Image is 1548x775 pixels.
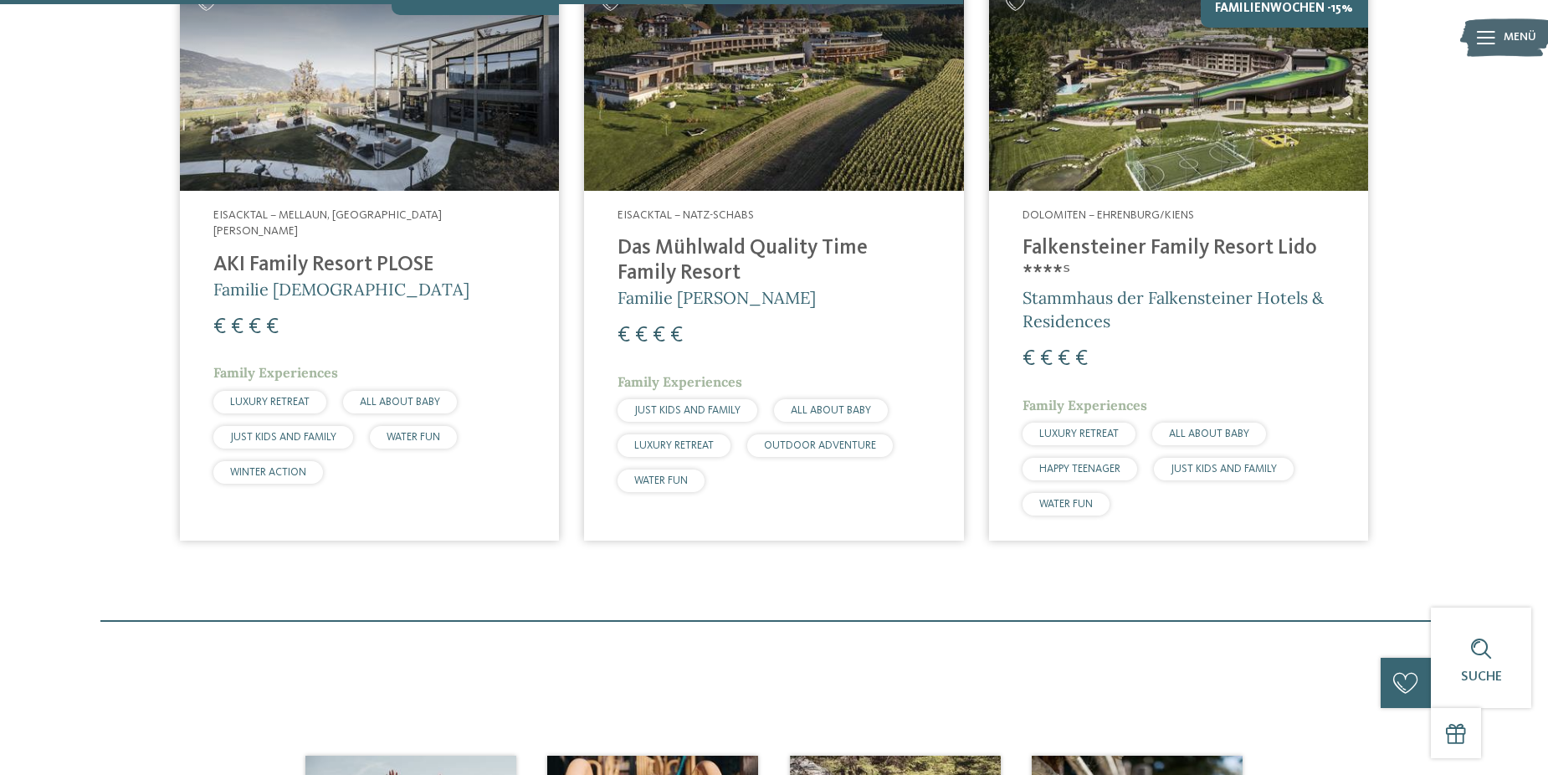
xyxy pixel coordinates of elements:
span: Familie [PERSON_NAME] [618,287,816,308]
span: € [1040,348,1053,370]
span: OUTDOOR ADVENTURE [764,440,876,451]
span: € [653,325,665,346]
span: ALL ABOUT BABY [1169,429,1249,439]
span: WATER FUN [387,432,440,443]
span: JUST KIDS AND FAMILY [1171,464,1277,475]
h4: Das Mühlwald Quality Time Family Resort [618,236,930,286]
span: WINTER ACTION [230,467,306,478]
span: Stammhaus der Falkensteiner Hotels & Residences [1023,287,1324,331]
span: € [1075,348,1088,370]
span: € [1058,348,1070,370]
span: Family Experiences [1023,397,1147,413]
span: JUST KIDS AND FAMILY [230,432,336,443]
span: WATER FUN [634,475,688,486]
span: € [266,316,279,338]
span: € [1023,348,1035,370]
span: Suche [1461,670,1502,684]
span: LUXURY RETREAT [230,397,310,408]
span: € [231,316,243,338]
span: HAPPY TEENAGER [1039,464,1120,475]
span: Eisacktal – Natz-Schabs [618,209,754,221]
span: JUST KIDS AND FAMILY [634,405,741,416]
span: ALL ABOUT BABY [791,405,871,416]
h4: Falkensteiner Family Resort Lido ****ˢ [1023,236,1335,286]
span: € [249,316,261,338]
span: € [670,325,683,346]
span: Dolomiten – Ehrenburg/Kiens [1023,209,1194,221]
span: WATER FUN [1039,499,1093,510]
span: € [213,316,226,338]
span: € [618,325,630,346]
span: LUXURY RETREAT [634,440,714,451]
span: LUXURY RETREAT [1039,429,1119,439]
span: Family Experiences [213,364,338,381]
span: Eisacktal – Mellaun, [GEOGRAPHIC_DATA][PERSON_NAME] [213,209,442,238]
span: ALL ABOUT BABY [360,397,440,408]
h4: AKI Family Resort PLOSE [213,253,525,278]
span: Familie [DEMOGRAPHIC_DATA] [213,279,469,300]
span: Family Experiences [618,373,742,390]
span: € [635,325,648,346]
